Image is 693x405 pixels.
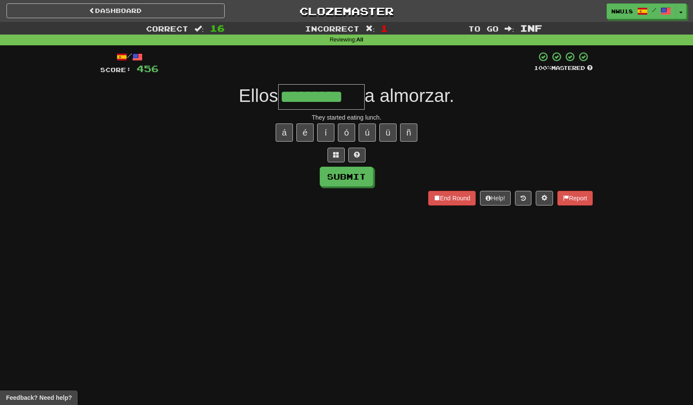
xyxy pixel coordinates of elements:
[468,24,499,33] span: To go
[276,123,293,142] button: á
[365,85,455,106] span: a almorzar.
[137,63,159,74] span: 456
[194,25,204,32] span: :
[100,113,593,122] div: They started eating lunch.
[6,393,72,402] span: Open feedback widget
[348,148,366,162] button: Single letter hint - you only get 1 per sentence and score half the points! alt+h
[320,167,373,187] button: Submit
[520,23,542,33] span: Inf
[100,51,159,62] div: /
[652,7,656,13] span: /
[381,23,388,33] span: 1
[6,3,225,18] a: Dashboard
[238,3,456,19] a: Clozemaster
[317,123,334,142] button: í
[327,148,345,162] button: Switch sentence to multiple choice alt+p
[100,66,131,73] span: Score:
[305,24,359,33] span: Incorrect
[146,24,188,33] span: Correct
[379,123,397,142] button: ü
[611,7,633,15] span: nwu18
[480,191,511,206] button: Help!
[210,23,225,33] span: 16
[400,123,417,142] button: ñ
[356,37,363,43] strong: All
[534,64,551,71] span: 100 %
[607,3,676,19] a: nwu18 /
[428,191,476,206] button: End Round
[239,85,278,106] span: Ellos
[515,191,531,206] button: Round history (alt+y)
[557,191,593,206] button: Report
[338,123,355,142] button: ó
[359,123,376,142] button: ú
[366,25,375,32] span: :
[505,25,514,32] span: :
[534,64,593,72] div: Mastered
[296,123,314,142] button: é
